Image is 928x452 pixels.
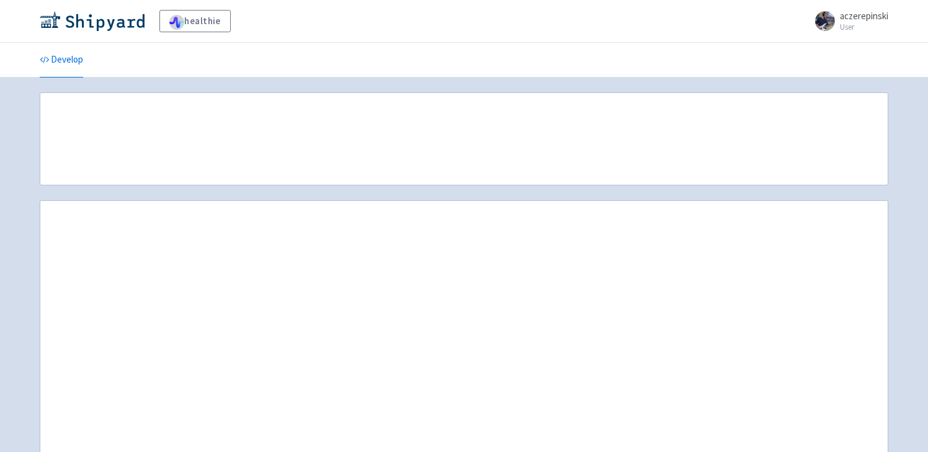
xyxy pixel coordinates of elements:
[40,43,83,78] a: Develop
[40,11,145,31] img: Shipyard logo
[159,10,231,32] a: healthie
[840,10,888,22] span: aczerepinski
[808,11,888,31] a: aczerepinski User
[840,23,888,31] small: User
